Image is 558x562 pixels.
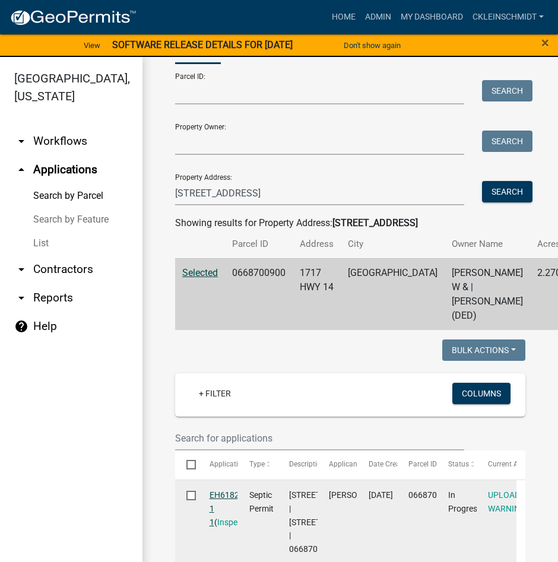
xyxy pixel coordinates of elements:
span: × [541,34,549,51]
span: Parcel ID [408,460,437,468]
td: [PERSON_NAME] W & | [PERSON_NAME] (DED) [445,258,530,330]
a: Home [327,6,360,28]
datatable-header-cell: Application Number [198,450,237,479]
span: In Progress [448,490,481,513]
span: Septic Permit [249,490,274,513]
td: [GEOGRAPHIC_DATA] [341,258,445,330]
a: UPLOAD WARNING [488,490,526,513]
datatable-header-cell: Select [175,450,198,479]
div: ( ) [210,488,227,529]
datatable-header-cell: Date Created [357,450,397,479]
a: Selected [182,267,218,278]
strong: [STREET_ADDRESS] [332,217,418,228]
td: 0668700900 [225,258,293,330]
datatable-header-cell: Applicant [318,450,357,479]
strong: SOFTWARE RELEASE DETAILS FOR [DATE] [112,39,293,50]
i: arrow_drop_down [14,291,28,305]
div: Showing results for Property Address: [175,216,525,230]
a: Inspections [217,517,260,527]
span: 08/21/2025 [369,490,393,500]
span: Description [289,460,325,468]
span: 1717 Hwy 14 Knoxville, IA 50138 | 1717 HWY 14 | 0668700900 [289,490,362,554]
a: EH6182 1 1 [210,490,239,527]
span: Applicant [329,460,360,468]
span: 0668700900 [408,490,456,500]
a: Admin [360,6,396,28]
button: Search [482,131,532,152]
button: Columns [452,383,511,404]
datatable-header-cell: Current Activity [477,450,516,479]
input: Search for applications [175,426,464,450]
span: Application Number [210,460,274,468]
i: help [14,319,28,334]
span: Status [448,460,469,468]
i: arrow_drop_down [14,262,28,277]
span: Tony Shilling [329,490,392,500]
th: Parcel ID [225,230,293,258]
span: Current Activity [488,460,537,468]
th: City [341,230,445,258]
a: View [79,36,105,55]
a: My Dashboard [396,6,468,28]
button: Search [482,181,532,202]
i: arrow_drop_down [14,134,28,148]
i: arrow_drop_up [14,163,28,177]
span: Date Created [369,460,410,468]
button: Bulk Actions [442,339,525,361]
datatable-header-cell: Status [437,450,477,479]
button: Close [541,36,549,50]
th: Owner Name [445,230,530,258]
button: Don't show again [339,36,405,55]
td: 1717 HWY 14 [293,258,341,330]
button: Search [482,80,532,101]
a: ckleinschmidt [468,6,549,28]
datatable-header-cell: Description [278,450,318,479]
th: Address [293,230,341,258]
datatable-header-cell: Parcel ID [397,450,437,479]
datatable-header-cell: Type [237,450,277,479]
a: + Filter [189,383,240,404]
span: Type [249,460,265,468]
